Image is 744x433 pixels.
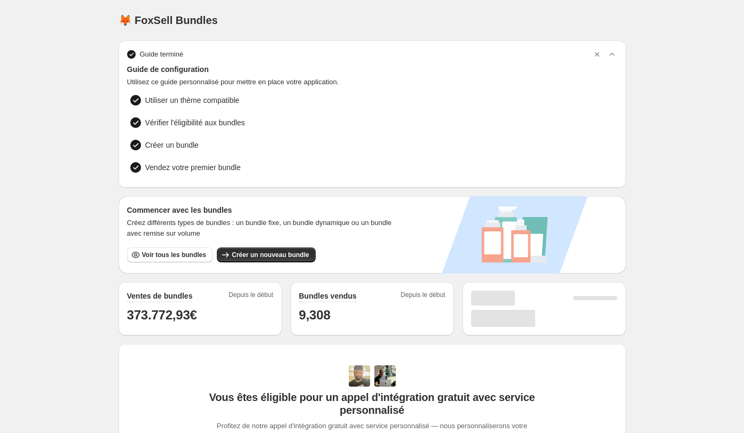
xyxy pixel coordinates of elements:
[145,95,240,106] span: Utiliser un thème compatible
[217,247,316,262] button: Créer un nouveau bundle
[127,291,193,301] h2: Ventes de bundles
[401,291,445,302] span: Depuis le début
[145,140,199,150] span: Créer un bundle
[232,251,309,259] span: Créer un nouveau bundle
[142,251,206,259] span: Voir tous les bundles
[374,365,396,387] img: Prakhar
[299,291,357,301] h2: Bundles vendus
[349,365,370,387] img: Adi
[145,162,241,173] span: Vendez votre premier bundle
[127,77,617,87] span: Utilisez ce guide personnalisé pour mettre en place votre application.
[299,307,445,324] h1: 9,308
[127,205,405,215] h3: Commencer avec les bundles
[119,14,218,27] h1: 🦊 FoxSell Bundles
[127,307,273,324] h1: 373.772,93€
[229,291,273,302] span: Depuis le début
[140,49,184,60] span: Guide terminé
[200,391,544,416] span: Vous êtes éligible pour un appel d'intégration gratuit avec service personnalisé
[127,64,617,75] span: Guide de configuration
[127,247,213,262] button: Voir tous les bundles
[127,218,405,239] span: Créez différents types de bundles : un bundle fixe, un bundle dynamique ou un bundle avec remise ...
[145,117,245,128] span: Vérifier l'éligibilité aux bundles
